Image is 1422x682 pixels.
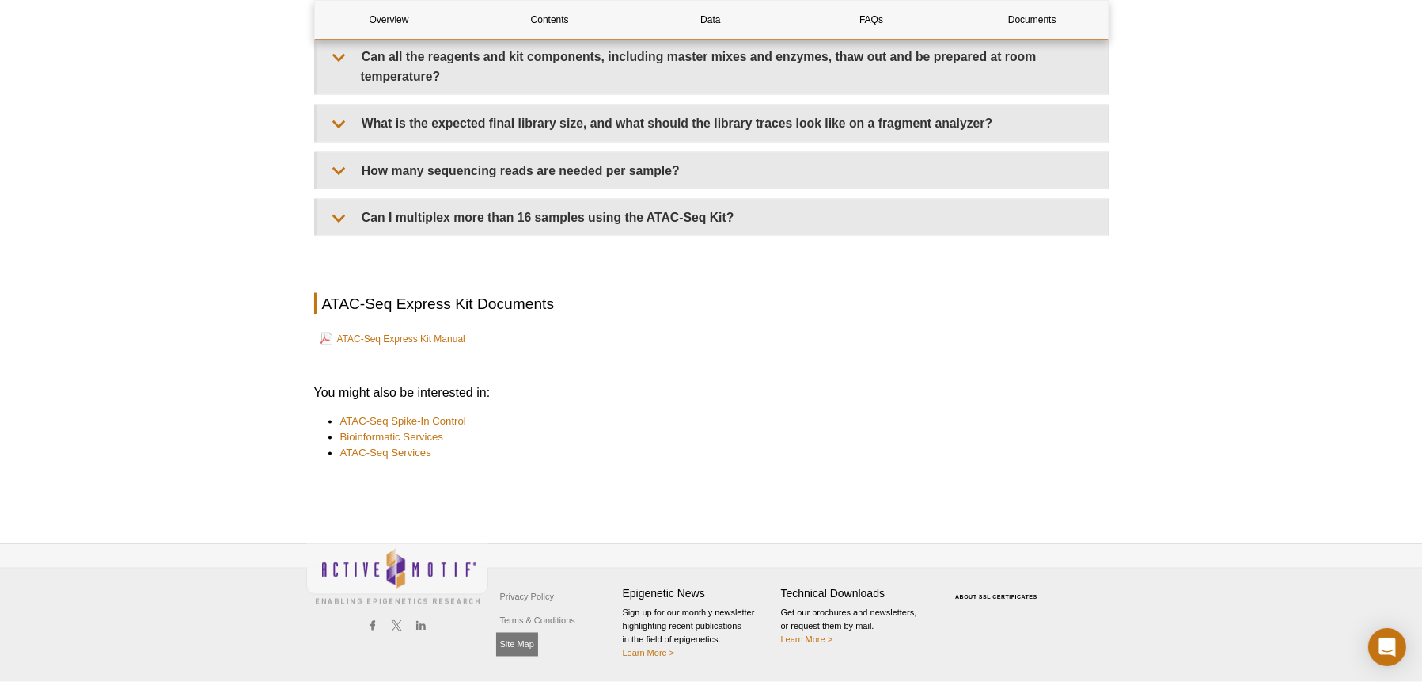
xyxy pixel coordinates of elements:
[496,585,558,609] a: Privacy Policy
[314,293,1109,314] h2: ATAC-Seq Express Kit Documents
[496,633,538,657] a: Site Map
[476,1,624,39] a: Contents
[317,153,1108,189] summary: How many sequencing reads are needed per sample?
[781,588,931,601] h4: Technical Downloads
[797,1,946,39] a: FAQs
[340,414,466,430] a: ATAC-Seq Spike-In Control
[340,430,443,446] a: Bioinformatic Services
[317,105,1108,141] summary: What is the expected final library size, and what should the library traces look like on a fragme...
[955,595,1037,600] a: ABOUT SSL CERTIFICATES
[340,446,431,462] a: ATAC-Seq Services
[623,588,773,601] h4: Epigenetic News
[636,1,785,39] a: Data
[957,1,1106,39] a: Documents
[1368,628,1406,666] div: Open Intercom Messenger
[623,607,773,661] p: Sign up for our monthly newsletter highlighting recent publications in the field of epigenetics.
[317,200,1108,235] summary: Can I multiplex more than 16 samples using the ATAC-Seq Kit?
[314,383,1109,402] h3: You might also be interested in:
[315,1,464,39] a: Overview
[939,572,1058,607] table: Click to Verify - This site chose Symantec SSL for secure e-commerce and confidential communicati...
[306,544,488,608] img: Active Motif,
[320,330,465,349] a: ATAC-Seq Express Kit Manual
[623,649,675,658] a: Learn More >
[781,635,833,645] a: Learn More >
[781,607,931,647] p: Get our brochures and newsletters, or request them by mail.
[317,39,1108,94] summary: Can all the reagents and kit components, including master mixes and enzymes, thaw out and be prep...
[496,609,579,633] a: Terms & Conditions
